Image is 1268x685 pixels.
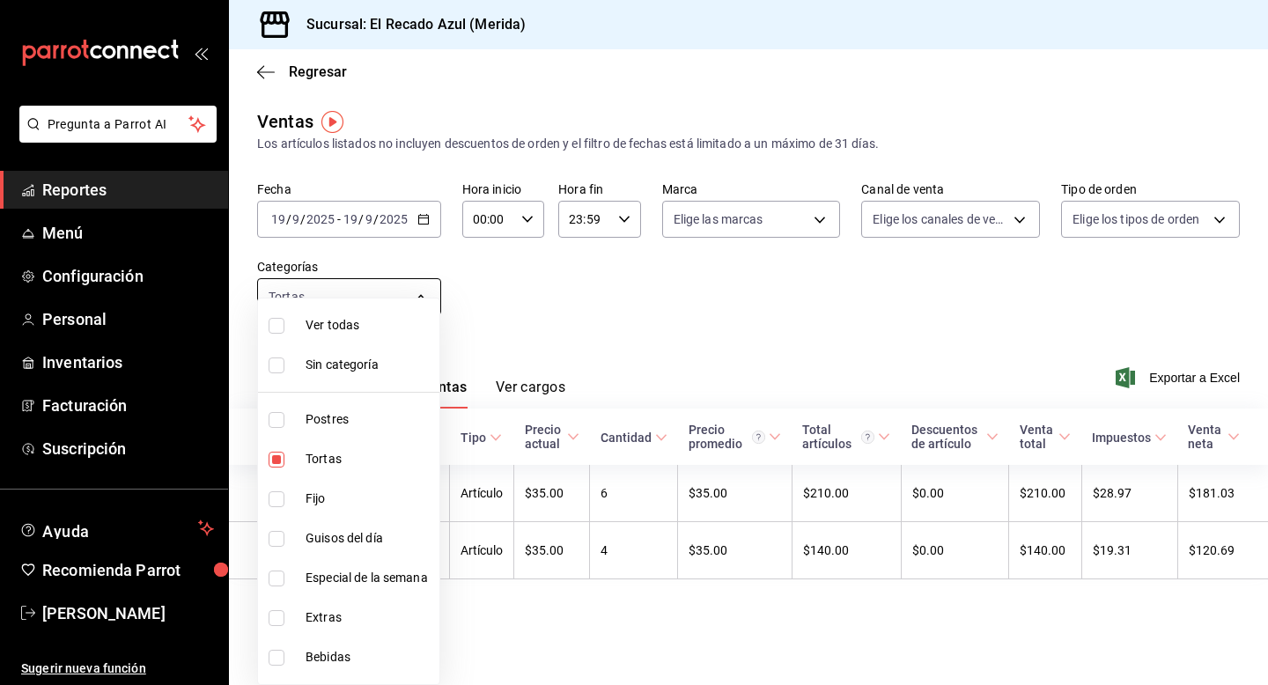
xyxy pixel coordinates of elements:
span: Postres [306,410,432,429]
span: Ver todas [306,316,432,335]
span: Guisos del día [306,529,432,548]
span: Tortas [306,450,432,468]
span: Extras [306,608,432,627]
img: Tooltip marker [321,111,343,133]
span: Fijo [306,490,432,508]
span: Bebidas [306,648,432,667]
span: Especial de la semana [306,569,432,587]
span: Sin categoría [306,356,432,374]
